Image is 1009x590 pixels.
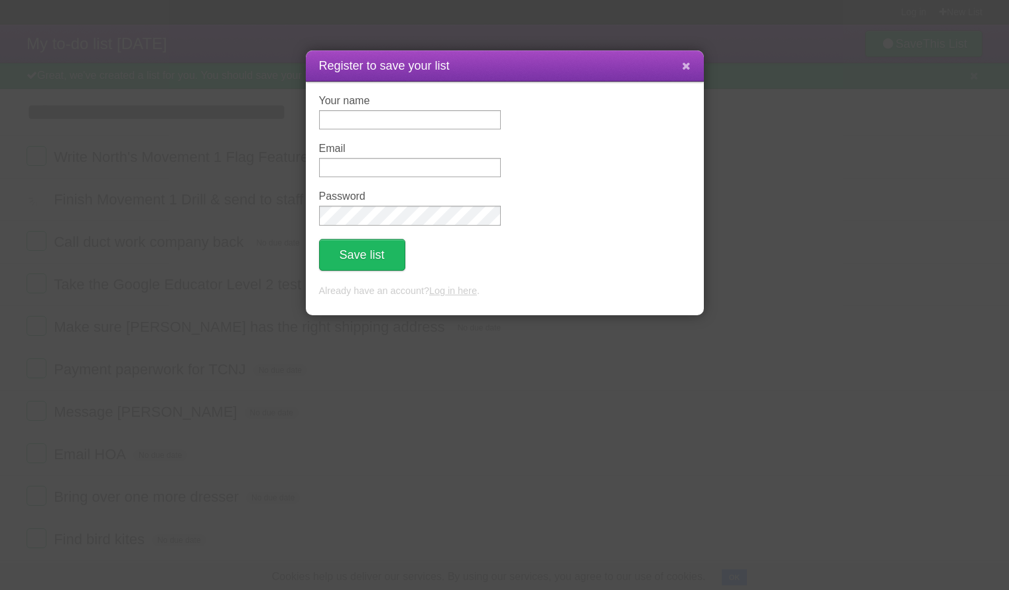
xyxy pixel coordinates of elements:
a: Log in here [429,285,477,296]
label: Email [319,143,501,155]
button: Save list [319,239,405,271]
h1: Register to save your list [319,57,691,75]
label: Your name [319,95,501,107]
p: Already have an account? . [319,284,691,299]
label: Password [319,190,501,202]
